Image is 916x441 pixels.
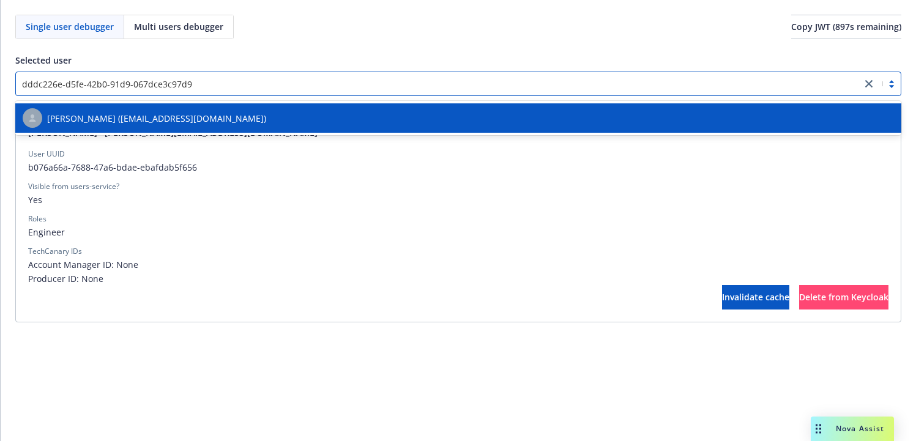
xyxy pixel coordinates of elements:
span: b076a66a-7688-47a6-bdae-ebafdab5f656 [28,161,888,174]
span: Producer ID: None [28,272,888,285]
div: TechCanary IDs [28,246,82,257]
span: Account Manager ID: None [28,258,888,271]
button: Delete from Keycloak [799,285,888,309]
a: close [862,76,876,91]
span: Delete from Keycloak [799,291,888,303]
span: Nova Assist [836,423,884,434]
div: Drag to move [811,417,826,441]
button: Nova Assist [811,417,894,441]
div: User UUID [28,149,65,160]
span: Copy JWT ( 897 s remaining) [791,21,901,32]
span: Selected user [15,54,72,66]
button: Invalidate cache [722,285,789,309]
button: Copy JWT (897s remaining) [791,15,901,39]
span: Multi users debugger [134,20,223,33]
span: Invalidate cache [722,291,789,303]
div: Visible from users-service? [28,181,119,192]
div: Roles [28,213,47,224]
span: [PERSON_NAME] ([EMAIL_ADDRESS][DOMAIN_NAME]) [47,112,266,125]
span: Single user debugger [26,20,114,33]
span: Yes [28,193,888,206]
span: Engineer [28,226,888,239]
